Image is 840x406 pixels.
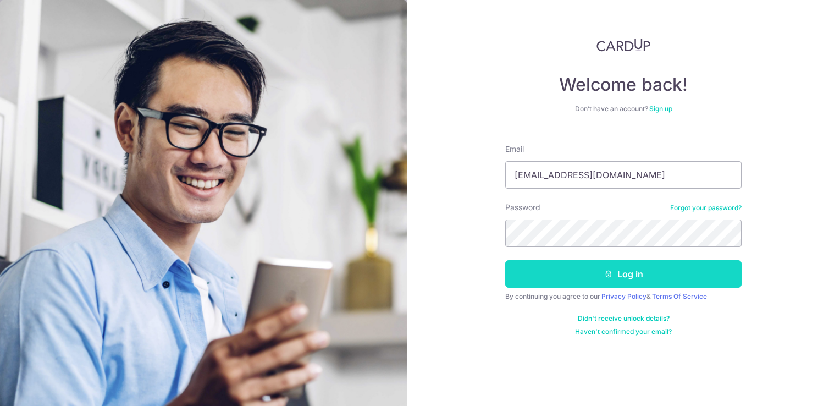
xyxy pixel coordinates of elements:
a: Forgot your password? [670,204,742,212]
a: Terms Of Service [652,292,707,300]
a: Didn't receive unlock details? [578,314,670,323]
a: Haven't confirmed your email? [575,327,672,336]
a: Privacy Policy [601,292,646,300]
h4: Welcome back! [505,74,742,96]
label: Email [505,144,524,155]
div: By continuing you agree to our & [505,292,742,301]
div: Don’t have an account? [505,105,742,113]
a: Sign up [649,105,672,113]
label: Password [505,202,540,213]
button: Log in [505,260,742,288]
input: Enter your Email [505,161,742,189]
img: CardUp Logo [596,39,650,52]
